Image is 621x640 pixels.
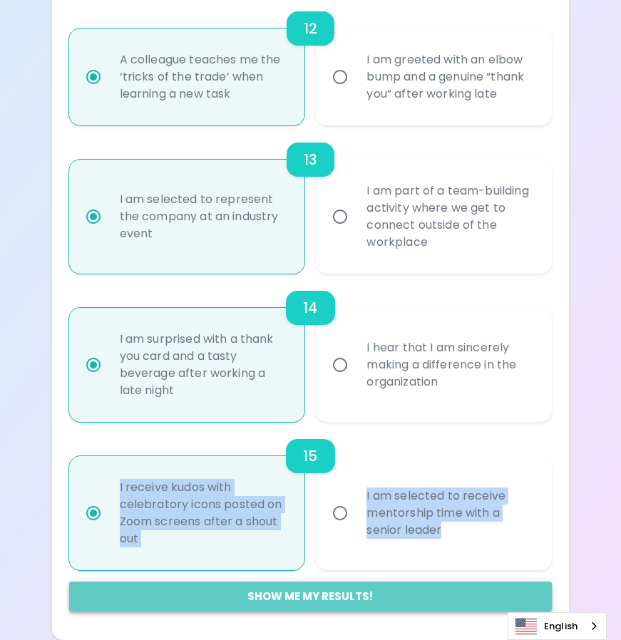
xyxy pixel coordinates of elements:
div: I hear that I am sincerely making a difference in the organization [355,322,544,408]
aside: Language selected: English [508,612,607,640]
a: English [508,613,606,639]
div: choice-group-check [69,274,553,422]
h6: 12 [304,17,317,40]
div: I am greeted with an elbow bump and a genuine “thank you” after working late [355,34,544,120]
div: I am selected to receive mentorship time with a senior leader [355,470,544,556]
div: I am selected to represent the company at an industry event [108,174,297,259]
div: I am part of a team-building activity where we get to connect outside of the workplace [355,165,544,268]
button: Show me my results! [69,582,553,611]
h6: 15 [303,445,317,468]
div: choice-group-check [69,125,553,274]
h6: 14 [303,296,317,319]
div: I am surprised with a thank you card and a tasty beverage after working a late night [108,314,297,416]
div: A colleague teaches me the ‘tricks of the trade’ when learning a new task [108,34,297,120]
div: I receive kudos with celebratory icons posted on Zoom screens after a shout out [108,462,297,564]
h6: 13 [304,148,317,171]
div: choice-group-check [69,422,553,570]
div: Language [508,612,607,640]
